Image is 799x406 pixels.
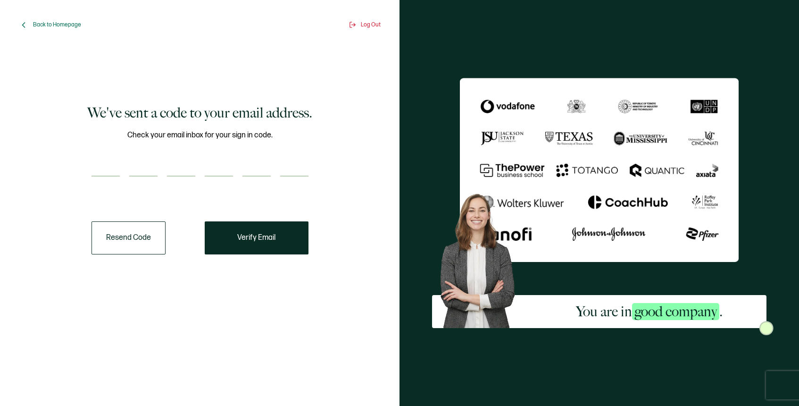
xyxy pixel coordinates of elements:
[33,21,81,28] span: Back to Homepage
[92,221,166,254] button: Resend Code
[759,321,774,335] img: Sertifier Signup
[460,78,738,262] img: Sertifier We've sent a code to your email address.
[432,187,532,328] img: Sertifier Signup - You are in <span class="strong-h">good company</span>. Hero
[87,103,312,122] h1: We've sent a code to your email address.
[632,303,719,320] span: good company
[237,234,275,242] span: Verify Email
[576,302,723,321] h2: You are in .
[361,21,381,28] span: Log Out
[127,129,273,141] span: Check your email inbox for your sign in code.
[205,221,308,254] button: Verify Email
